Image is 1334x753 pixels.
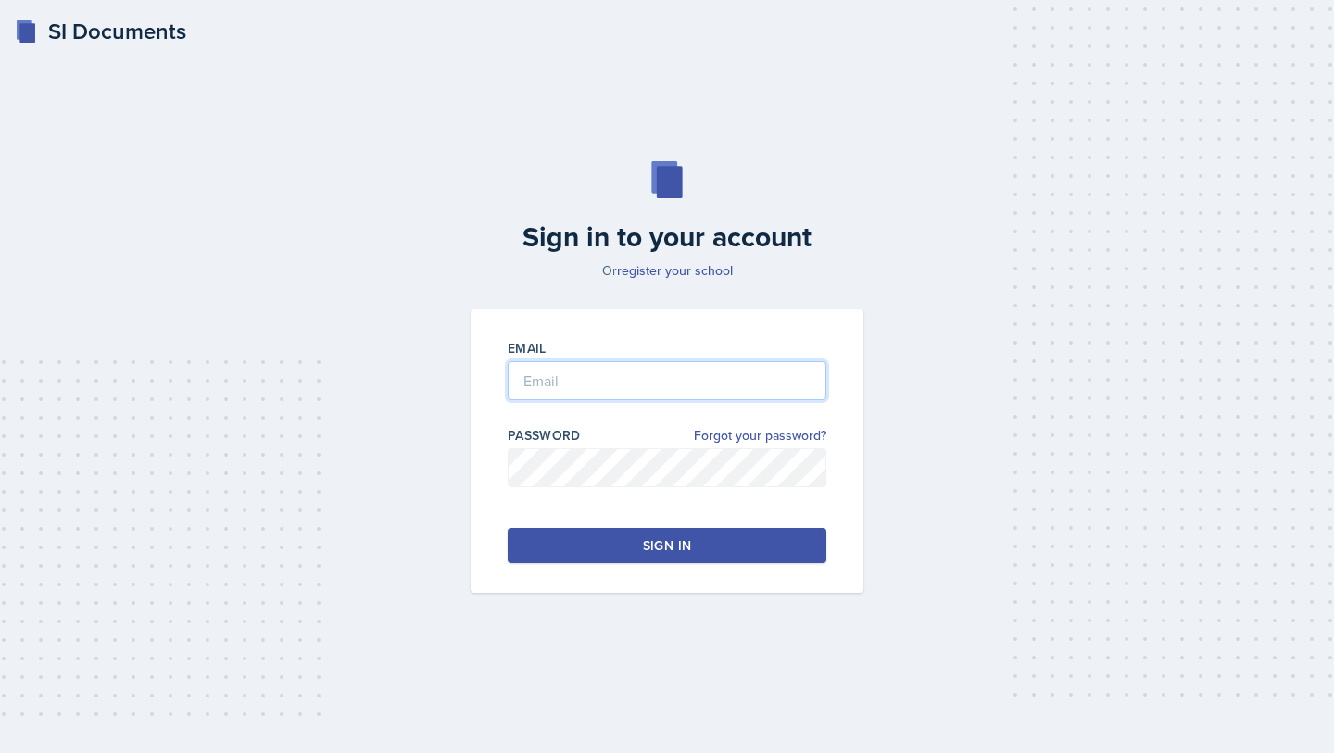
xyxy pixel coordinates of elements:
[459,220,875,254] h2: Sign in to your account
[617,261,733,280] a: register your school
[459,261,875,280] p: Or
[643,536,691,555] div: Sign in
[694,426,826,446] a: Forgot your password?
[508,528,826,563] button: Sign in
[508,339,547,358] label: Email
[15,15,186,48] a: SI Documents
[508,426,581,445] label: Password
[508,361,826,400] input: Email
